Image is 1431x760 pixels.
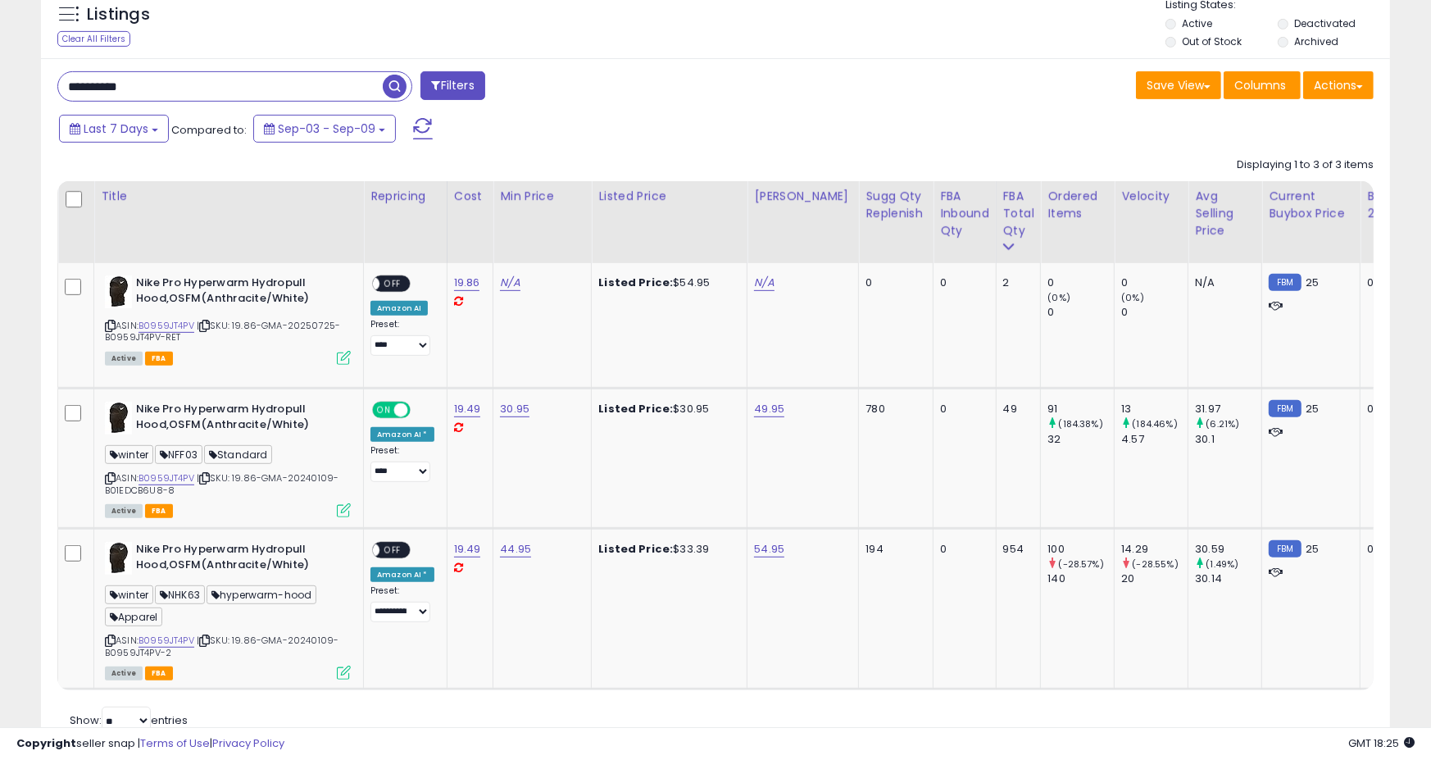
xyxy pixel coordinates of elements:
div: Ordered Items [1047,188,1107,222]
div: Displaying 1 to 3 of 3 items [1237,157,1374,173]
img: 31OUc6LwF7S._SL40_.jpg [105,542,132,575]
small: (184.38%) [1059,417,1103,430]
div: 954 [1003,542,1029,557]
button: Save View [1136,71,1221,99]
div: Cost [454,188,487,205]
a: 54.95 [754,541,784,557]
small: (0%) [1121,291,1144,304]
span: hyperwarm-hood [207,585,316,604]
span: Sep-03 - Sep-09 [278,121,375,137]
span: winter [105,585,153,604]
a: B0959JT4PV [139,471,194,485]
div: ASIN: [105,542,351,678]
small: (6.21%) [1206,417,1240,430]
b: Listed Price: [598,401,673,416]
a: 49.95 [754,401,784,417]
span: NFF03 [155,445,202,464]
span: | SKU: 19.86-GMA-20240109-B01EDCB6U8-8 [105,471,338,496]
div: ASIN: [105,275,351,363]
small: (1.49%) [1206,557,1239,571]
span: Standard [204,445,272,464]
b: Nike Pro Hyperwarm Hydropull Hood,OSFM(Anthracite/White) [136,275,335,310]
div: N/A [1195,275,1249,290]
small: (184.46%) [1133,417,1178,430]
a: B0959JT4PV [139,634,194,648]
div: Amazon AI [370,301,428,316]
div: $30.95 [598,402,734,416]
div: 0% [1367,402,1421,416]
div: $54.95 [598,275,734,290]
div: 0 [865,275,920,290]
a: N/A [500,275,520,291]
b: Nike Pro Hyperwarm Hydropull Hood,OSFM(Anthracite/White) [136,542,335,576]
div: Listed Price [598,188,740,205]
span: FBA [145,504,173,518]
small: (0%) [1047,291,1070,304]
div: Amazon AI * [370,567,434,582]
div: BB Share 24h. [1367,188,1427,222]
small: FBM [1269,400,1301,417]
span: OFF [379,544,406,557]
div: 0 [1047,275,1114,290]
button: Last 7 Days [59,115,169,143]
small: (-28.57%) [1059,557,1104,571]
span: winter [105,445,153,464]
label: Active [1182,16,1212,30]
div: Repricing [370,188,440,205]
span: 25 [1306,275,1319,290]
div: Preset: [370,445,434,482]
span: OFF [408,403,434,417]
span: OFF [379,277,406,291]
div: 0 [940,542,984,557]
div: 0 [940,402,984,416]
div: FBA Total Qty [1003,188,1034,239]
div: 14.29 [1121,542,1188,557]
span: ON [374,403,394,417]
button: Sep-03 - Sep-09 [253,115,396,143]
div: FBA inbound Qty [940,188,989,239]
div: [PERSON_NAME] [754,188,852,205]
img: 31OUc6LwF7S._SL40_.jpg [105,402,132,435]
span: FBA [145,352,173,366]
a: N/A [754,275,774,291]
div: 0 [1121,275,1188,290]
div: 20 [1121,571,1188,586]
div: 140 [1047,571,1114,586]
div: 100 [1047,542,1114,557]
a: B0959JT4PV [139,319,194,333]
span: All listings currently available for purchase on Amazon [105,352,143,366]
div: 0 [1047,305,1114,320]
span: | SKU: 19.86-GMA-20250725-B0959JT4PV-RET [105,319,340,344]
a: 44.95 [500,541,531,557]
div: 91 [1047,402,1114,416]
div: Sugg Qty Replenish [865,188,926,222]
button: Filters [420,71,484,100]
div: Current Buybox Price [1269,188,1353,222]
a: 19.49 [454,401,481,417]
b: Listed Price: [598,541,673,557]
label: Archived [1294,34,1338,48]
div: Amazon AI * [370,427,434,442]
a: Privacy Policy [212,735,284,751]
span: | SKU: 19.86-GMA-20240109-B0959JT4PV-2 [105,634,338,658]
div: 0 [940,275,984,290]
button: Actions [1303,71,1374,99]
span: Apparel [105,608,162,626]
div: 2 [1003,275,1029,290]
label: Out of Stock [1182,34,1242,48]
span: 2025-09-17 18:25 GMT [1348,735,1415,751]
div: 0% [1367,542,1421,557]
button: Columns [1224,71,1301,99]
span: Show: entries [70,712,188,728]
div: 31.97 [1195,402,1261,416]
div: Clear All Filters [57,31,130,47]
div: 194 [865,542,920,557]
th: Please note that this number is a calculation based on your required days of coverage and your ve... [859,181,934,263]
div: Preset: [370,319,434,356]
div: 30.1 [1195,432,1261,447]
strong: Copyright [16,735,76,751]
div: 30.14 [1195,571,1261,586]
small: FBM [1269,540,1301,557]
div: Velocity [1121,188,1181,205]
span: FBA [145,667,173,680]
